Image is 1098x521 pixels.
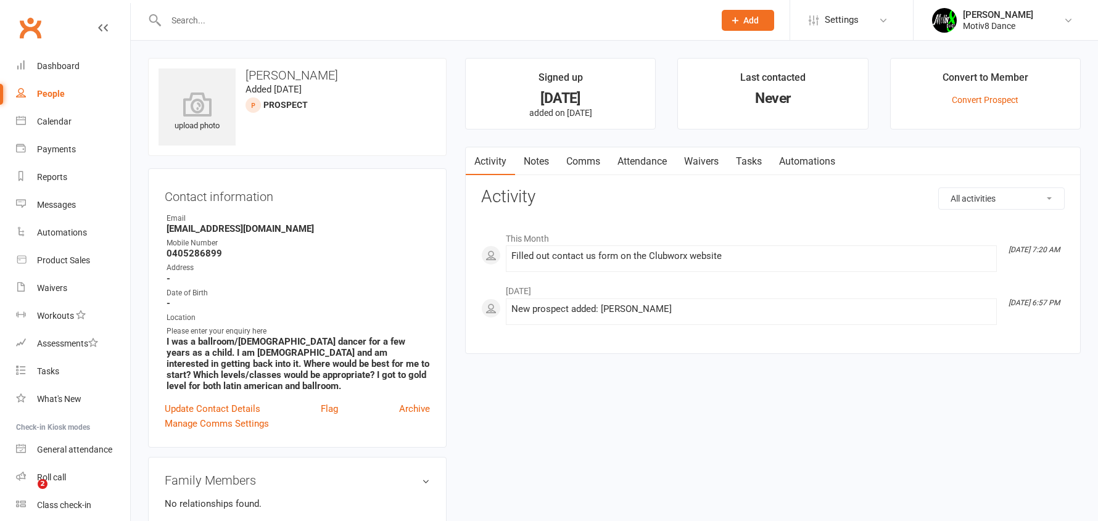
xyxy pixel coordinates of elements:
div: upload photo [159,92,236,133]
li: This Month [481,226,1065,245]
p: No relationships found. [165,496,430,511]
a: Convert Prospect [952,95,1018,105]
i: [DATE] 7:20 AM [1009,245,1060,254]
snap: prospect [263,100,308,110]
div: Signed up [539,70,583,92]
strong: [EMAIL_ADDRESS][DOMAIN_NAME] [167,223,430,234]
img: thumb_image1679272194.png [932,8,957,33]
strong: - [167,273,430,284]
a: Automations [770,147,844,176]
a: Dashboard [16,52,130,80]
a: Automations [16,219,130,247]
a: Archive [399,401,430,416]
div: Date of Birth [167,287,430,299]
div: Please enter your enquiry here [167,326,430,337]
div: Reports [37,172,67,182]
a: Flag [321,401,338,416]
a: Workouts [16,302,130,330]
div: Tasks [37,366,59,376]
div: Automations [37,228,87,237]
button: Add [722,10,774,31]
a: Attendance [609,147,675,176]
div: Workouts [37,311,74,321]
a: Clubworx [15,12,46,43]
a: Class kiosk mode [16,491,130,519]
div: Calendar [37,117,72,126]
div: Waivers [37,283,67,293]
a: What's New [16,385,130,413]
div: Class check-in [37,500,91,510]
a: Payments [16,136,130,163]
a: Comms [558,147,609,176]
div: New prospect added: [PERSON_NAME] [511,304,991,314]
a: Roll call [16,464,130,491]
div: Never [689,92,856,105]
div: Roll call [37,472,66,482]
a: Reports [16,163,130,191]
span: Settings [825,6,859,34]
a: Tasks [727,147,770,176]
span: Add [743,15,759,25]
strong: I was a ballroom/[DEMOGRAPHIC_DATA] dancer for a few years as a child. I am [DEMOGRAPHIC_DATA] an... [167,336,430,392]
div: People [37,89,65,99]
div: Dashboard [37,61,80,71]
a: Waivers [16,274,130,302]
a: Manage Comms Settings [165,416,269,431]
div: Payments [37,144,76,154]
div: [DATE] [477,92,644,105]
div: Address [167,262,430,274]
div: What's New [37,394,81,404]
div: Filled out contact us form on the Clubworx website [511,251,991,261]
a: People [16,80,130,108]
div: General attendance [37,445,112,454]
strong: - [167,298,430,309]
i: [DATE] 6:57 PM [1009,298,1060,307]
div: Location [167,312,430,324]
div: Product Sales [37,255,90,265]
li: [DATE] [481,278,1065,298]
a: Assessments [16,330,130,358]
a: Update Contact Details [165,401,260,416]
div: Last contacted [740,70,806,92]
div: Assessments [37,338,98,348]
h3: Family Members [165,474,430,487]
div: Email [167,213,430,224]
a: Messages [16,191,130,219]
a: Notes [515,147,558,176]
a: Activity [466,147,515,176]
iframe: Intercom live chat [12,479,42,509]
p: added on [DATE] [477,108,644,118]
span: 2 [38,479,47,489]
h3: Contact information [165,185,430,203]
a: Product Sales [16,247,130,274]
h3: Activity [481,187,1065,207]
div: Messages [37,200,76,210]
div: Motiv8 Dance [963,20,1033,31]
a: Calendar [16,108,130,136]
div: Mobile Number [167,237,430,249]
a: Tasks [16,358,130,385]
a: Waivers [675,147,727,176]
h3: [PERSON_NAME] [159,68,436,82]
input: Search... [162,12,706,29]
div: [PERSON_NAME] [963,9,1033,20]
a: General attendance kiosk mode [16,436,130,464]
strong: 0405286899 [167,248,430,259]
time: Added [DATE] [246,84,302,95]
div: Convert to Member [943,70,1028,92]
